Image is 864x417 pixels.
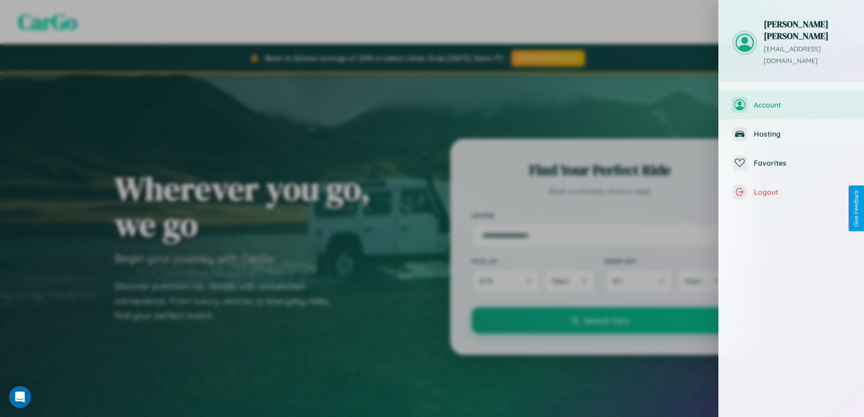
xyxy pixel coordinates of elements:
button: Account [719,90,864,119]
div: Open Intercom Messenger [9,386,31,408]
h3: [PERSON_NAME] [PERSON_NAME] [764,18,850,42]
button: Favorites [719,148,864,177]
span: Logout [754,187,850,196]
p: [EMAIL_ADDRESS][DOMAIN_NAME] [764,44,850,67]
span: Hosting [754,129,850,138]
span: Favorites [754,158,850,167]
div: Give Feedback [853,190,859,227]
button: Hosting [719,119,864,148]
span: Account [754,100,850,109]
button: Logout [719,177,864,206]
